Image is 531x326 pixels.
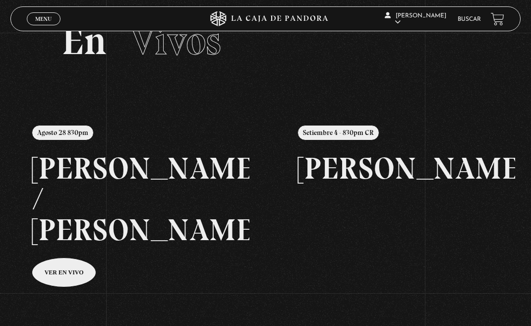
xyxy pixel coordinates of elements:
span: [PERSON_NAME] [385,13,446,25]
h2: En [61,21,470,61]
span: Cerrar [32,24,55,31]
a: Buscar [458,16,481,22]
span: Menu [35,16,52,22]
span: Vivos [130,17,221,65]
a: View your shopping cart [491,12,504,26]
